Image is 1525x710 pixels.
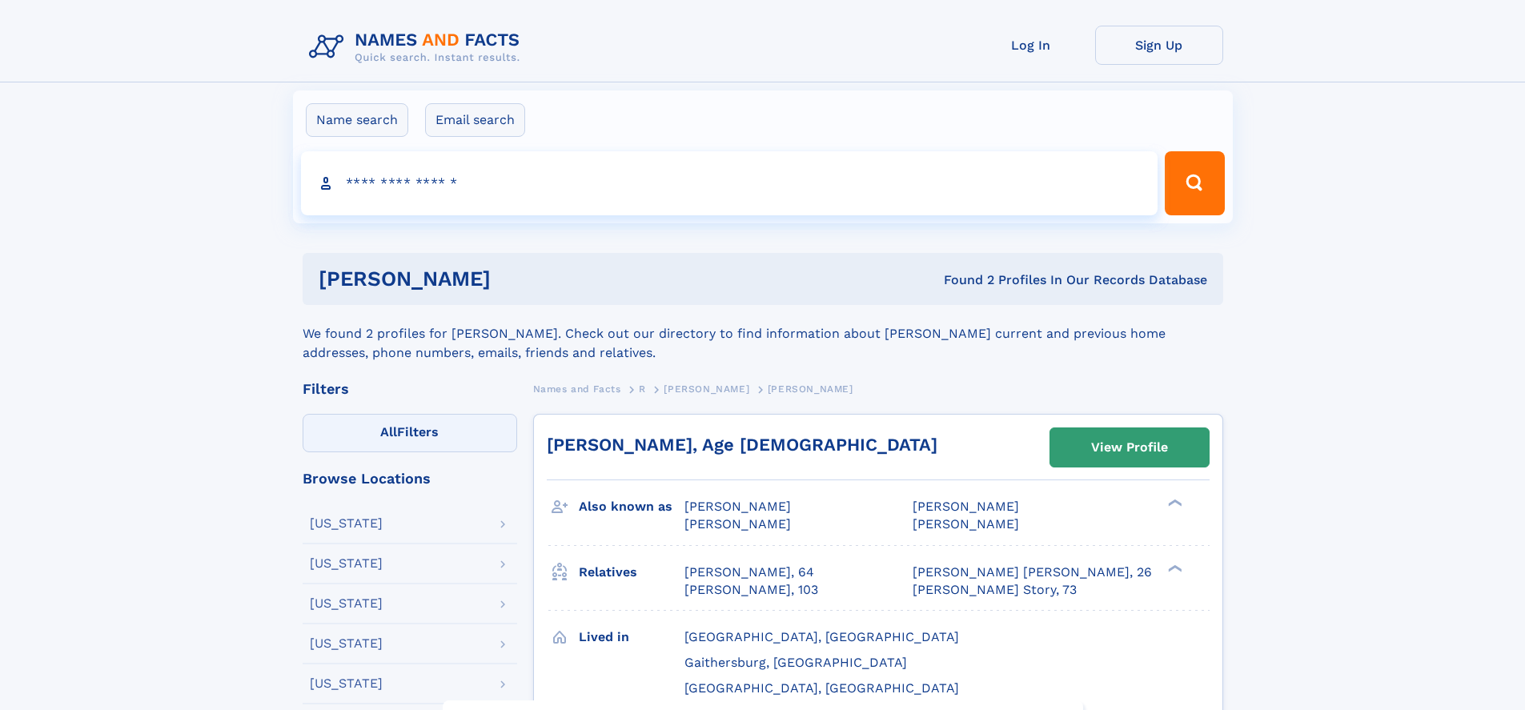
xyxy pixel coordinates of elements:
[664,379,749,399] a: [PERSON_NAME]
[380,424,397,439] span: All
[579,559,684,586] h3: Relatives
[913,581,1077,599] a: [PERSON_NAME] Story, 73
[664,383,749,395] span: [PERSON_NAME]
[310,517,383,530] div: [US_STATE]
[1091,429,1168,466] div: View Profile
[684,655,907,670] span: Gaithersburg, [GEOGRAPHIC_DATA]
[310,597,383,610] div: [US_STATE]
[1050,428,1209,467] a: View Profile
[579,624,684,651] h3: Lived in
[579,493,684,520] h3: Also known as
[913,499,1019,514] span: [PERSON_NAME]
[301,151,1158,215] input: search input
[684,564,814,581] a: [PERSON_NAME], 64
[303,414,517,452] label: Filters
[913,516,1019,531] span: [PERSON_NAME]
[684,629,959,644] span: [GEOGRAPHIC_DATA], [GEOGRAPHIC_DATA]
[319,269,717,289] h1: [PERSON_NAME]
[1164,563,1183,573] div: ❯
[303,305,1223,363] div: We found 2 profiles for [PERSON_NAME]. Check out our directory to find information about [PERSON_...
[306,103,408,137] label: Name search
[768,383,853,395] span: [PERSON_NAME]
[684,581,818,599] a: [PERSON_NAME], 103
[303,471,517,486] div: Browse Locations
[717,271,1207,289] div: Found 2 Profiles In Our Records Database
[967,26,1095,65] a: Log In
[1095,26,1223,65] a: Sign Up
[303,382,517,396] div: Filters
[1165,151,1224,215] button: Search Button
[684,499,791,514] span: [PERSON_NAME]
[639,379,646,399] a: R
[684,516,791,531] span: [PERSON_NAME]
[684,680,959,696] span: [GEOGRAPHIC_DATA], [GEOGRAPHIC_DATA]
[1164,498,1183,508] div: ❯
[310,677,383,690] div: [US_STATE]
[639,383,646,395] span: R
[310,557,383,570] div: [US_STATE]
[913,564,1152,581] a: [PERSON_NAME] [PERSON_NAME], 26
[310,637,383,650] div: [US_STATE]
[425,103,525,137] label: Email search
[547,435,937,455] a: [PERSON_NAME], Age [DEMOGRAPHIC_DATA]
[303,26,533,69] img: Logo Names and Facts
[533,379,621,399] a: Names and Facts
